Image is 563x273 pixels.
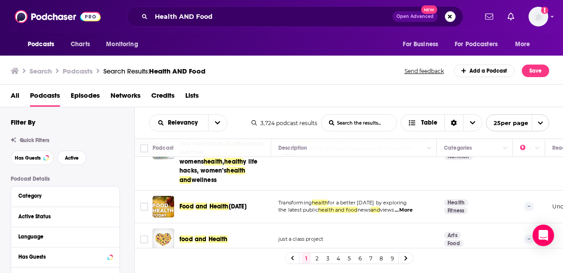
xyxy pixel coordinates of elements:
[21,36,66,53] button: open menu
[179,235,193,243] span: food
[323,253,332,264] a: 3
[403,38,438,51] span: For Business
[153,143,174,153] div: Podcast
[30,88,60,107] a: Podcasts
[179,176,192,184] span: and
[524,202,534,211] p: --
[11,88,19,107] a: All
[392,11,438,22] button: Open AdvancedNew
[278,236,323,242] span: just a class project
[532,143,543,154] button: Column Actions
[455,38,498,51] span: For Podcasters
[278,143,307,153] div: Description
[509,36,542,53] button: open menu
[224,158,243,165] span: health
[11,176,120,182] p: Podcast Details
[278,207,318,213] span: the latest public
[153,229,174,250] img: food and Health
[355,253,364,264] a: 6
[345,253,354,264] a: 5
[209,235,228,243] span: Health
[149,120,208,126] button: open menu
[444,199,468,206] a: Health
[421,120,437,126] span: Table
[18,231,112,242] button: Language
[196,203,208,210] span: and
[103,67,205,75] a: Search Results:Health AND Food
[444,207,468,214] a: Fitness
[20,137,49,143] span: Quick Filters
[229,203,247,210] span: [DATE]
[15,156,41,160] span: Has Guests
[71,38,90,51] span: Charts
[371,207,380,213] span: and
[533,225,554,246] div: Open Intercom Messenger
[278,199,312,206] span: Transforming
[312,253,321,264] a: 2
[226,167,245,174] span: health
[168,120,201,126] span: Relevancy
[153,196,174,217] img: Food and Health Today
[106,38,138,51] span: Monitoring
[358,207,371,213] span: news
[208,115,227,131] button: open menu
[334,253,343,264] a: 4
[504,9,518,24] a: Show notifications dropdown
[252,120,317,126] div: 3,724 podcast results
[103,67,205,75] div: Search Results:
[402,67,447,75] button: Send feedback
[57,151,86,165] button: Active
[18,211,112,222] button: Active Status
[529,7,548,26] button: Show profile menu
[302,253,311,264] a: 1
[397,14,434,19] span: Open Advanced
[522,65,549,77] button: Save
[421,5,437,14] span: New
[380,207,394,213] span: views
[486,116,528,130] span: 25 per page
[444,240,464,247] a: Food
[179,203,194,210] span: Food
[11,151,54,165] button: Has Guests
[151,9,392,24] input: Search podcasts, credits, & more...
[18,254,105,260] div: Has Guests
[486,114,549,131] button: open menu
[140,235,148,243] span: Toggle select row
[192,176,217,184] span: wellness
[179,202,247,211] a: FoodandHealth[DATE]
[529,7,548,26] span: Logged in as systemsteam
[424,143,435,154] button: Column Actions
[366,253,375,264] a: 7
[312,199,328,206] span: health
[11,118,35,126] h2: Filter By
[195,235,207,243] span: and
[100,36,149,53] button: open menu
[377,253,386,264] a: 8
[127,6,463,27] div: Search podcasts, credits, & more...
[185,88,199,107] span: Lists
[529,7,548,26] img: User Profile
[388,253,397,264] a: 9
[541,7,548,14] svg: Add a profile image
[444,143,472,153] div: Categories
[401,114,482,131] button: Choose View
[151,88,175,107] a: Credits
[397,36,449,53] button: open menu
[444,115,463,131] div: Sort Direction
[18,251,112,262] button: Has Guests
[111,88,141,107] a: Networks
[520,143,533,153] div: Power Score
[71,88,100,107] a: Episodes
[28,38,54,51] span: Podcasts
[149,67,205,75] span: Health AND Food
[149,114,227,131] h2: Choose List sort
[318,207,358,213] span: health and food
[18,193,107,199] div: Category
